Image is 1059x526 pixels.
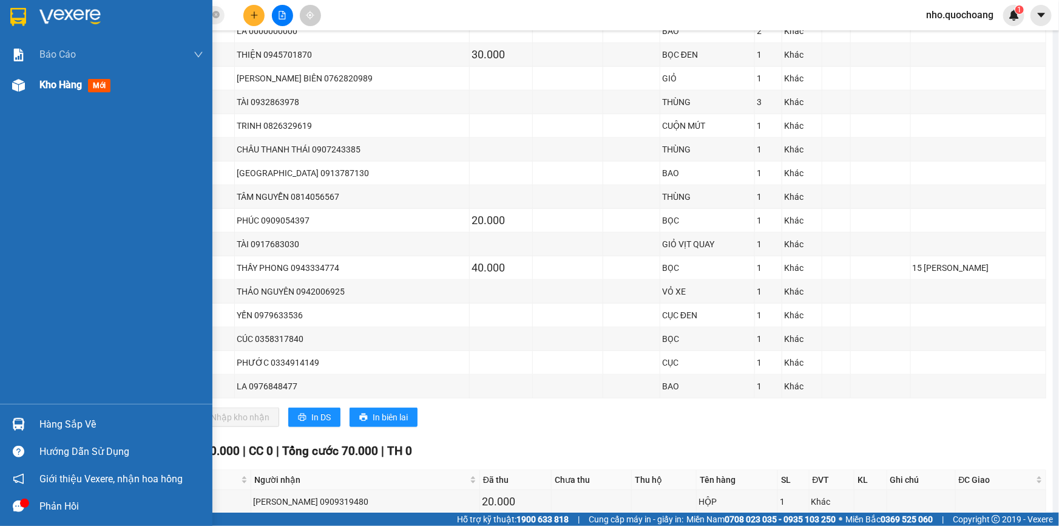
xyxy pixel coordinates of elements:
[662,261,753,275] div: BỌC
[757,214,780,227] div: 1
[39,497,203,516] div: Phản hồi
[1017,5,1021,14] span: 1
[359,413,368,423] span: printer
[300,5,321,26] button: aim
[142,52,265,69] div: 0975579441
[237,143,467,156] div: CHÂU THANH THÁI 0907243385
[1036,10,1047,21] span: caret-down
[10,8,26,26] img: logo-vxr
[662,72,753,85] div: GIỎ
[88,79,110,92] span: mới
[662,332,753,346] div: BỌC
[662,309,753,322] div: CỤC ĐEN
[757,237,780,251] div: 1
[253,495,477,508] div: [PERSON_NAME] 0909319480
[757,48,780,61] div: 1
[992,515,1000,524] span: copyright
[811,495,853,508] div: Khác
[881,514,933,524] strong: 0369 525 060
[186,444,240,458] span: CR 70.000
[662,356,753,369] div: CỤC
[662,48,753,61] div: BỌC ĐEN
[237,261,467,275] div: THẦY PHONG 0943334774
[243,5,265,26] button: plus
[959,473,1034,487] span: ĐC Giao
[784,332,820,346] div: Khác
[237,166,467,180] div: [GEOGRAPHIC_DATA] 0913787130
[757,72,780,85] div: 1
[942,513,944,526] span: |
[887,470,956,490] th: Ghi chú
[10,71,134,115] div: HÒA AN,[PERSON_NAME],[GEOGRAPHIC_DATA]
[237,95,467,109] div: TÀI 0932863978
[778,470,810,490] th: SL
[697,470,778,490] th: Tên hàng
[12,418,25,431] img: warehouse-icon
[839,517,842,522] span: ⚪️
[188,408,279,427] button: downloadNhập kho nhận
[142,38,265,52] div: PHƯƠNG
[237,24,467,38] div: LA 0000000000
[142,10,171,23] span: Nhận:
[757,119,780,132] div: 1
[757,285,780,298] div: 1
[1030,5,1052,26] button: caret-down
[699,495,776,508] div: HỘP
[237,332,467,346] div: CÚC 0358317840
[237,380,467,393] div: LA 0976848477
[854,470,887,490] th: KL
[12,49,25,61] img: solution-icon
[381,444,384,458] span: |
[784,380,820,393] div: Khác
[243,444,246,458] span: |
[725,514,836,524] strong: 0708 023 035 - 0935 103 250
[916,7,1003,22] span: nho.quochoang
[784,95,820,109] div: Khác
[810,470,855,490] th: ĐVT
[249,444,273,458] span: CC 0
[757,143,780,156] div: 1
[10,54,134,71] div: 0976568023
[589,513,683,526] span: Cung cấp máy in - giấy in:
[457,513,569,526] span: Hỗ trợ kỹ thuật:
[757,24,780,38] div: 2
[39,471,183,487] span: Giới thiệu Vexere, nhận hoa hồng
[757,95,780,109] div: 3
[784,143,820,156] div: Khác
[282,444,378,458] span: Tổng cước 70.000
[757,166,780,180] div: 1
[298,413,306,423] span: printer
[784,24,820,38] div: Khác
[784,190,820,203] div: Khác
[662,190,753,203] div: THÙNG
[784,48,820,61] div: Khác
[578,513,580,526] span: |
[311,411,331,424] span: In DS
[662,119,753,132] div: CUỘN MÚT
[212,11,220,18] span: close-circle
[237,214,467,227] div: PHÚC 0909054397
[662,143,753,156] div: THÙNG
[306,11,314,19] span: aim
[784,309,820,322] div: Khác
[1009,10,1020,21] img: icon-new-feature
[780,495,807,508] div: 1
[39,79,82,91] span: Kho hàng
[272,5,293,26] button: file-add
[142,10,265,38] div: [GEOGRAPHIC_DATA]
[516,514,569,524] strong: 1900 633 818
[237,237,467,251] div: TÀI 0917683030
[784,356,820,369] div: Khác
[237,48,467,61] div: THIỆN 0945701870
[784,214,820,227] div: Khác
[472,46,530,63] div: 30.000
[237,119,467,132] div: TRINH 0826329619
[276,444,279,458] span: |
[662,24,753,38] div: BAO
[288,408,340,427] button: printerIn DS
[254,473,467,487] span: Người nhận
[784,72,820,85] div: Khác
[237,190,467,203] div: TÂM NGUYỄN 0814056567
[662,237,753,251] div: GIỎ VỊT QUAY
[39,47,76,62] span: Báo cáo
